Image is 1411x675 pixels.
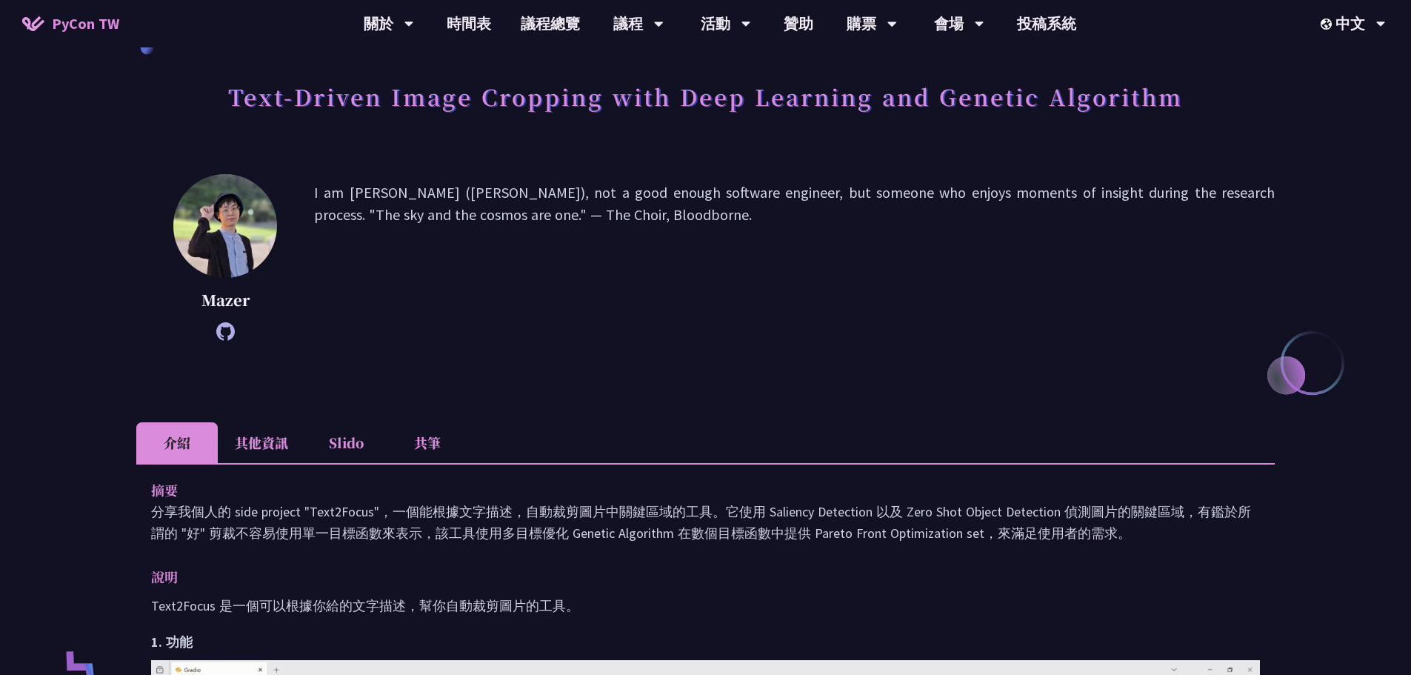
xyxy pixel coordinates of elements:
p: 分享我個人的 side project "Text2Focus"，一個能根據文字描述，自動裁剪圖片中關鍵區域的工具。它使用 Saliency Detection 以及 Zero Shot Obj... [151,501,1260,544]
h2: 1. 功能 [151,631,1260,653]
span: PyCon TW [52,13,119,35]
h1: Text-Driven Image Cropping with Deep Learning and Genetic Algorithm [228,74,1183,119]
img: Locale Icon [1321,19,1335,30]
p: I am [PERSON_NAME] ([PERSON_NAME]), not a good enough software engineer, but someone who enjoys m... [314,182,1275,333]
li: 共筆 [387,422,468,463]
li: Slido [305,422,387,463]
img: Mazer [173,174,277,278]
li: 其他資訊 [218,422,305,463]
p: Text2Focus 是一個可以根據你給的文字描述，幫你自動裁剪圖片的工具。 [151,595,1260,616]
a: PyCon TW [7,5,134,42]
li: 介紹 [136,422,218,463]
p: 摘要 [151,479,1230,501]
p: Mazer [173,289,277,311]
img: Home icon of PyCon TW 2025 [22,16,44,31]
p: 說明 [151,566,1230,588]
